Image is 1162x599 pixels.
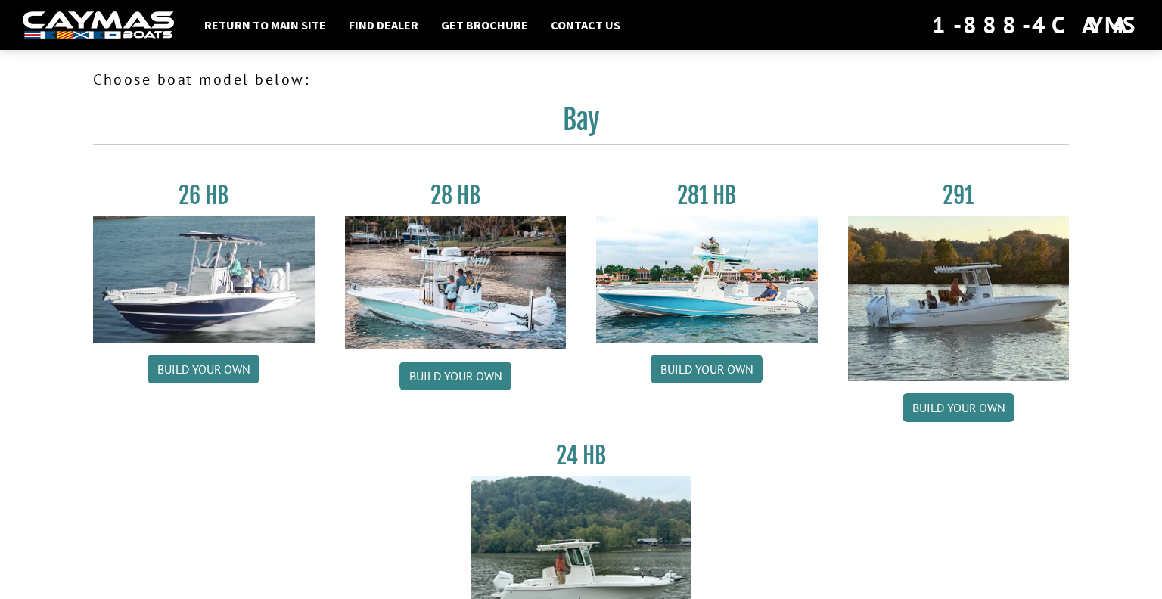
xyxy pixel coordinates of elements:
[903,393,1014,422] a: Build your own
[345,182,567,209] h3: 28 HB
[93,68,1069,91] p: Choose boat model below:
[433,15,536,35] a: Get Brochure
[93,182,315,209] h3: 26 HB
[848,182,1070,209] h3: 291
[543,15,628,35] a: Contact Us
[596,182,818,209] h3: 281 HB
[93,216,315,343] img: 26_new_photo_resized.jpg
[596,216,818,343] img: 28-hb-twin.jpg
[197,15,334,35] a: Return to main site
[93,103,1069,145] h2: Bay
[399,362,511,390] a: Build your own
[23,11,174,39] img: white-logo-c9c8dbefe5ff5ceceb0f0178aa75bf4bb51f6bca0971e226c86eb53dfe498488.png
[345,216,567,349] img: 28_hb_thumbnail_for_caymas_connect.jpg
[651,355,763,383] a: Build your own
[932,8,1139,42] div: 1-888-4CAYMAS
[471,442,692,470] h3: 24 HB
[848,216,1070,381] img: 291_Thumbnail.jpg
[148,355,259,383] a: Build your own
[341,15,426,35] a: Find Dealer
